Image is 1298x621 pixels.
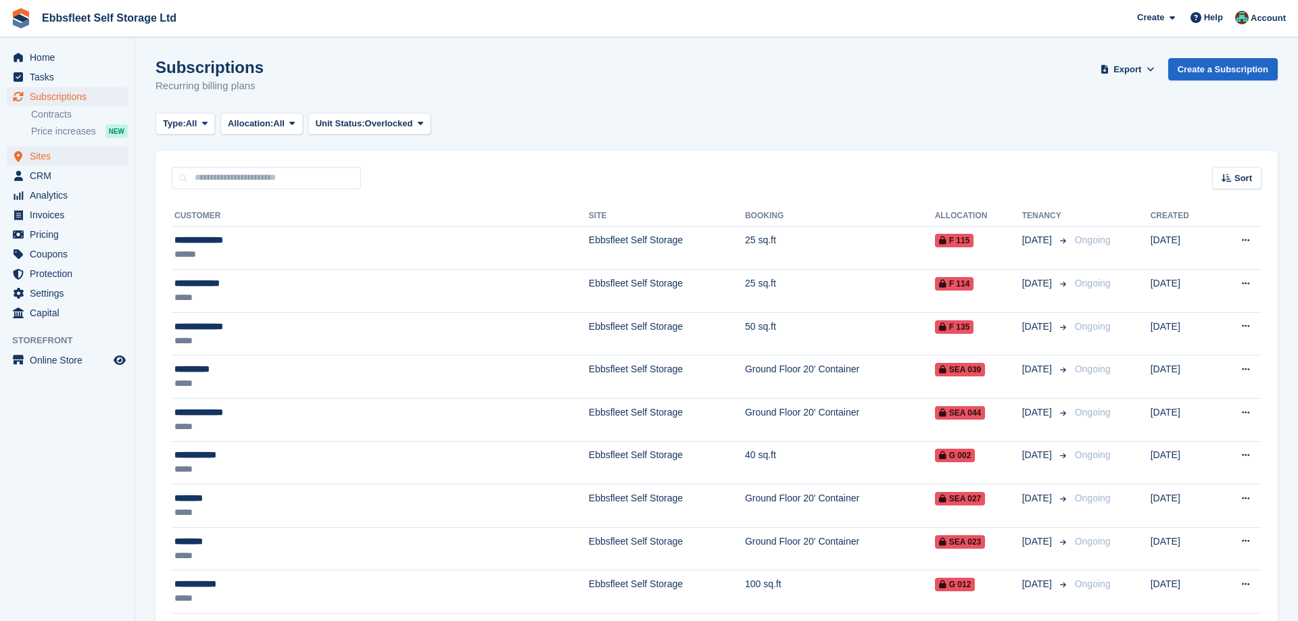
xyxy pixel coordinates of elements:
span: Type: [163,117,186,130]
td: Ebbsfleet Self Storage [589,570,745,614]
span: Price increases [31,125,96,138]
th: Tenancy [1022,205,1069,227]
a: Ebbsfleet Self Storage Ltd [37,7,182,29]
h1: Subscriptions [155,58,264,76]
span: SEA 023 [935,535,986,549]
td: Ground Floor 20' Container [745,527,935,570]
a: menu [7,166,128,185]
a: Contracts [31,108,128,121]
a: menu [7,68,128,86]
a: Create a Subscription [1168,58,1278,80]
button: Type: All [155,113,215,135]
span: Allocation: [228,117,273,130]
td: Ground Floor 20' Container [745,399,935,442]
span: [DATE] [1022,320,1055,334]
td: 100 sq.ft [745,570,935,614]
span: Analytics [30,186,111,205]
span: Ongoing [1075,536,1111,547]
span: [DATE] [1022,405,1055,420]
td: [DATE] [1151,270,1215,313]
span: Account [1251,11,1286,25]
td: [DATE] [1151,399,1215,442]
span: Subscriptions [30,87,111,106]
a: menu [7,245,128,264]
span: Help [1204,11,1223,24]
span: Ongoing [1075,449,1111,460]
td: [DATE] [1151,441,1215,485]
a: menu [7,48,128,67]
a: menu [7,284,128,303]
span: Ongoing [1075,578,1111,589]
td: Ebbsfleet Self Storage [589,226,745,270]
span: Protection [30,264,111,283]
td: Ebbsfleet Self Storage [589,312,745,355]
img: George Spring [1235,11,1249,24]
th: Customer [172,205,589,227]
span: Create [1137,11,1164,24]
span: Tasks [30,68,111,86]
span: Ongoing [1075,364,1111,374]
td: 40 sq.ft [745,441,935,485]
span: SEA 039 [935,363,986,376]
span: Sort [1234,172,1252,185]
td: 50 sq.ft [745,312,935,355]
span: CRM [30,166,111,185]
td: Ebbsfleet Self Storage [589,527,745,570]
span: [DATE] [1022,535,1055,549]
a: menu [7,303,128,322]
span: [DATE] [1022,491,1055,505]
span: Ongoing [1075,234,1111,245]
td: Ebbsfleet Self Storage [589,485,745,528]
a: menu [7,147,128,166]
span: F 135 [935,320,974,334]
span: Ongoing [1075,278,1111,289]
td: [DATE] [1151,355,1215,399]
div: NEW [105,124,128,138]
span: Export [1113,63,1141,76]
a: menu [7,87,128,106]
span: Unit Status: [316,117,365,130]
td: 25 sq.ft [745,226,935,270]
th: Allocation [935,205,1022,227]
span: Storefront [12,334,135,347]
td: Ebbsfleet Self Storage [589,270,745,313]
span: Home [30,48,111,67]
a: menu [7,225,128,244]
button: Unit Status: Overlocked [308,113,431,135]
td: [DATE] [1151,527,1215,570]
td: [DATE] [1151,312,1215,355]
a: Price increases NEW [31,124,128,139]
a: menu [7,351,128,370]
span: F 115 [935,234,974,247]
td: [DATE] [1151,570,1215,614]
td: [DATE] [1151,485,1215,528]
span: SEA 044 [935,406,986,420]
button: Allocation: All [220,113,303,135]
td: Ground Floor 20' Container [745,355,935,399]
span: Ongoing [1075,493,1111,503]
span: Overlocked [365,117,413,130]
button: Export [1098,58,1157,80]
span: Ongoing [1075,407,1111,418]
img: stora-icon-8386f47178a22dfd0bd8f6a31ec36ba5ce8667c1dd55bd0f319d3a0aa187defe.svg [11,8,31,28]
p: Recurring billing plans [155,78,264,94]
span: Ongoing [1075,321,1111,332]
span: Online Store [30,351,111,370]
span: [DATE] [1022,577,1055,591]
span: Settings [30,284,111,303]
a: menu [7,186,128,205]
span: F 114 [935,277,974,291]
span: [DATE] [1022,233,1055,247]
td: Ebbsfleet Self Storage [589,355,745,399]
span: SEA 027 [935,492,986,505]
span: Capital [30,303,111,322]
td: Ebbsfleet Self Storage [589,399,745,442]
a: Preview store [112,352,128,368]
span: Sites [30,147,111,166]
td: Ground Floor 20' Container [745,485,935,528]
th: Site [589,205,745,227]
span: All [273,117,285,130]
span: Invoices [30,205,111,224]
span: [DATE] [1022,448,1055,462]
td: 25 sq.ft [745,270,935,313]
